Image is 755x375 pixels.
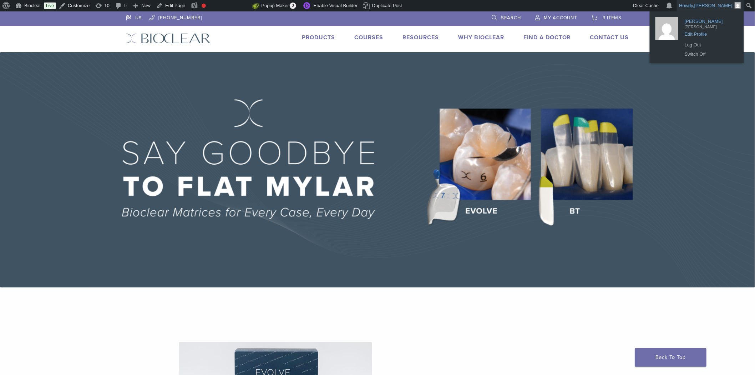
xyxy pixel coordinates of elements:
span: My Account [544,15,577,21]
img: Bioclear [126,33,211,44]
span: Search [501,15,521,21]
span: [PERSON_NAME] [685,16,735,22]
a: Products [302,34,335,41]
a: US [126,11,142,22]
a: Search [492,11,521,22]
a: My Account [535,11,577,22]
span: 3 items [603,15,622,21]
a: Back To Top [635,348,706,367]
span: [PERSON_NAME] [685,22,735,29]
a: Contact Us [590,34,629,41]
a: Courses [354,34,383,41]
span: [PERSON_NAME] [694,3,733,8]
a: Log Out [681,40,738,50]
div: Focus keyphrase not set [202,4,206,8]
a: [PHONE_NUMBER] [149,11,202,22]
ul: Howdy, Tanya Copeman [650,11,744,63]
a: 3 items [592,11,622,22]
a: Live [44,2,56,9]
img: Views over 48 hours. Click for more Jetpack Stats. [212,2,252,10]
span: 0 [290,2,296,9]
a: Resources [402,34,439,41]
a: Why Bioclear [458,34,504,41]
a: Switch Off [681,50,738,59]
a: Find A Doctor [523,34,571,41]
span: Edit Profile [685,29,735,35]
